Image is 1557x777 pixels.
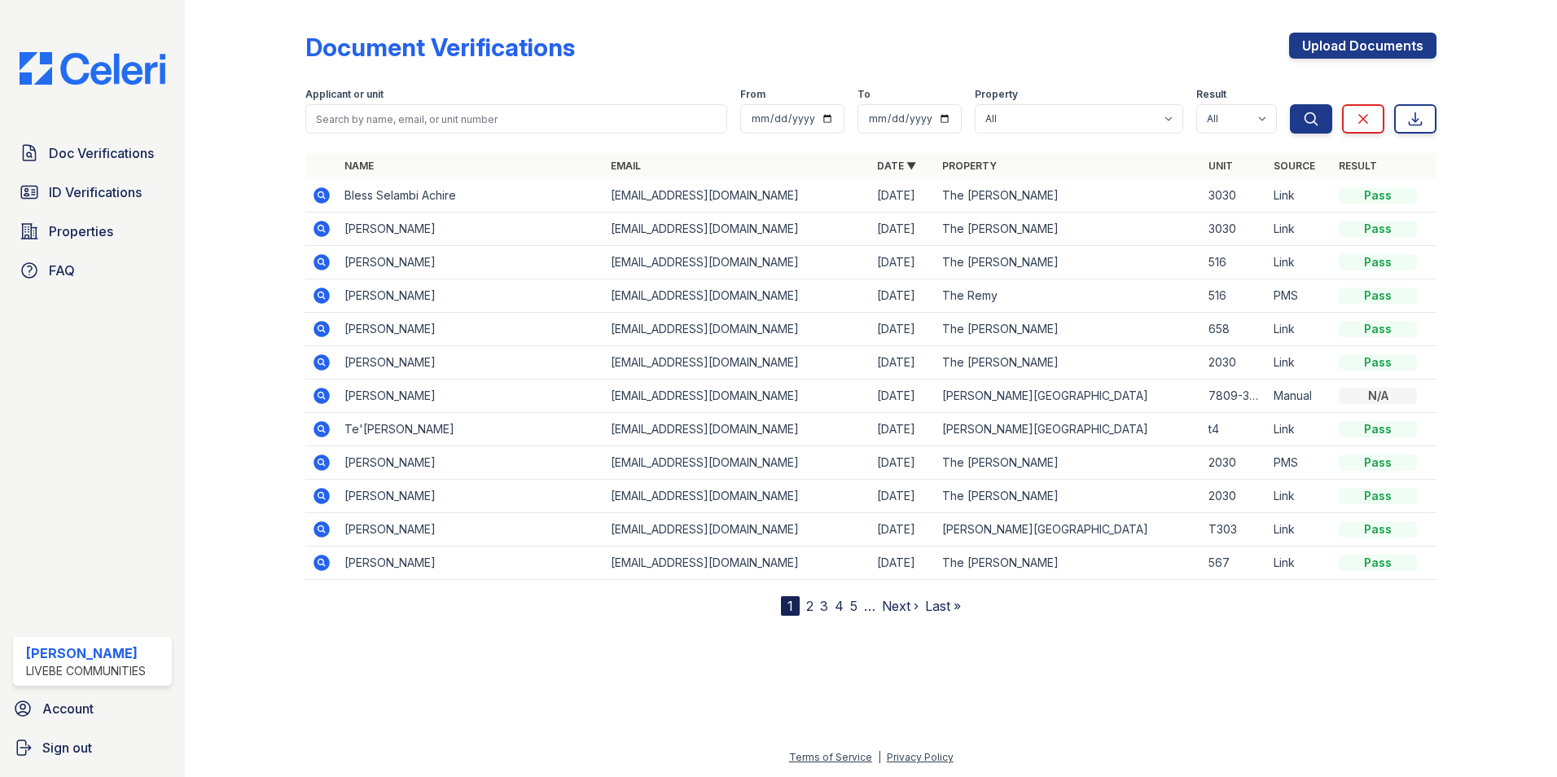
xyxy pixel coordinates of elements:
[864,596,875,616] span: …
[936,279,1202,313] td: The Remy
[1202,246,1267,279] td: 516
[835,598,844,614] a: 4
[13,254,172,287] a: FAQ
[13,137,172,169] a: Doc Verifications
[1208,160,1233,172] a: Unit
[49,261,75,280] span: FAQ
[806,598,814,614] a: 2
[878,751,881,763] div: |
[305,104,727,134] input: Search by name, email, or unit number
[338,446,604,480] td: [PERSON_NAME]
[936,480,1202,513] td: The [PERSON_NAME]
[1289,33,1436,59] a: Upload Documents
[26,663,146,679] div: LiveBe Communities
[820,598,828,614] a: 3
[1339,254,1417,270] div: Pass
[1339,288,1417,304] div: Pass
[871,380,936,413] td: [DATE]
[338,279,604,313] td: [PERSON_NAME]
[781,596,800,616] div: 1
[936,446,1202,480] td: The [PERSON_NAME]
[936,246,1202,279] td: The [PERSON_NAME]
[7,731,178,764] a: Sign out
[344,160,374,172] a: Name
[1339,454,1417,471] div: Pass
[1267,246,1332,279] td: Link
[604,213,871,246] td: [EMAIL_ADDRESS][DOMAIN_NAME]
[871,446,936,480] td: [DATE]
[1267,313,1332,346] td: Link
[13,215,172,248] a: Properties
[882,598,919,614] a: Next ›
[871,313,936,346] td: [DATE]
[1267,279,1332,313] td: PMS
[338,480,604,513] td: [PERSON_NAME]
[1274,160,1315,172] a: Source
[1202,446,1267,480] td: 2030
[936,179,1202,213] td: The [PERSON_NAME]
[936,547,1202,580] td: The [PERSON_NAME]
[871,279,936,313] td: [DATE]
[1202,513,1267,547] td: T303
[338,313,604,346] td: [PERSON_NAME]
[338,213,604,246] td: [PERSON_NAME]
[1339,160,1377,172] a: Result
[871,179,936,213] td: [DATE]
[871,346,936,380] td: [DATE]
[338,547,604,580] td: [PERSON_NAME]
[1202,413,1267,446] td: t4
[871,413,936,446] td: [DATE]
[871,246,936,279] td: [DATE]
[42,699,94,718] span: Account
[604,513,871,547] td: [EMAIL_ADDRESS][DOMAIN_NAME]
[604,446,871,480] td: [EMAIL_ADDRESS][DOMAIN_NAME]
[936,380,1202,413] td: [PERSON_NAME][GEOGRAPHIC_DATA]
[49,222,113,241] span: Properties
[7,692,178,725] a: Account
[936,513,1202,547] td: [PERSON_NAME][GEOGRAPHIC_DATA]
[604,547,871,580] td: [EMAIL_ADDRESS][DOMAIN_NAME]
[1267,380,1332,413] td: Manual
[338,380,604,413] td: [PERSON_NAME]
[1202,279,1267,313] td: 516
[1202,480,1267,513] td: 2030
[604,413,871,446] td: [EMAIL_ADDRESS][DOMAIN_NAME]
[1202,346,1267,380] td: 2030
[857,88,871,101] label: To
[1339,521,1417,538] div: Pass
[1339,388,1417,404] div: N/A
[1202,547,1267,580] td: 567
[789,751,872,763] a: Terms of Service
[305,88,384,101] label: Applicant or unit
[1339,221,1417,237] div: Pass
[1339,321,1417,337] div: Pass
[42,738,92,757] span: Sign out
[871,480,936,513] td: [DATE]
[49,182,142,202] span: ID Verifications
[1267,413,1332,446] td: Link
[1339,421,1417,437] div: Pass
[611,160,641,172] a: Email
[936,413,1202,446] td: [PERSON_NAME][GEOGRAPHIC_DATA]
[1267,480,1332,513] td: Link
[604,313,871,346] td: [EMAIL_ADDRESS][DOMAIN_NAME]
[49,143,154,163] span: Doc Verifications
[1202,179,1267,213] td: 3030
[1267,213,1332,246] td: Link
[305,33,575,62] div: Document Verifications
[925,598,961,614] a: Last »
[1267,547,1332,580] td: Link
[604,346,871,380] td: [EMAIL_ADDRESS][DOMAIN_NAME]
[1267,513,1332,547] td: Link
[1202,213,1267,246] td: 3030
[1196,88,1226,101] label: Result
[871,213,936,246] td: [DATE]
[1202,313,1267,346] td: 658
[936,213,1202,246] td: The [PERSON_NAME]
[338,179,604,213] td: Bless Selambi Achire
[740,88,765,101] label: From
[936,346,1202,380] td: The [PERSON_NAME]
[1267,446,1332,480] td: PMS
[850,598,857,614] a: 5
